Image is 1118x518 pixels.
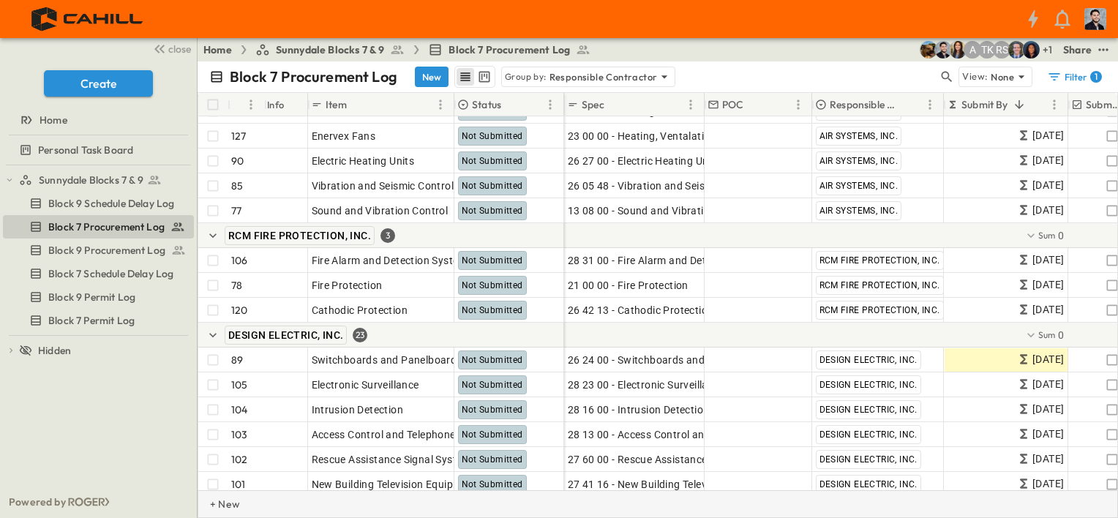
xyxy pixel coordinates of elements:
span: Block 7 Procurement Log [48,219,165,234]
span: AIR SYSTEMS, INC. [819,106,898,116]
button: Filter1 [1041,67,1106,87]
a: Block 9 Permit Log [3,287,191,307]
div: Filter [1047,70,1102,84]
span: RCM FIRE PROTECTION, INC. [228,230,371,241]
p: Sum [1038,329,1056,341]
span: [DATE] [1032,127,1064,144]
button: Menu [682,96,699,113]
button: New [415,67,449,87]
span: DESIGN ELECTRIC, INC. [819,479,918,489]
span: Block 7 Procurement Log [449,42,570,57]
span: RCM FIRE PROTECTION, INC. [819,305,940,315]
div: Block 7 Permit Logtest [3,309,194,332]
div: # [228,93,264,116]
button: Sort [1011,97,1027,113]
nav: breadcrumbs [203,42,599,57]
button: Menu [789,96,807,113]
a: Block 7 Schedule Delay Log [3,263,191,284]
span: Vibration and Seismic Controls for Electrical Systems [312,179,566,193]
p: 120 [231,303,248,318]
button: kanban view [475,68,493,86]
div: Block 9 Schedule Delay Logtest [3,192,194,215]
span: [DATE] [1032,202,1064,219]
img: Olivia Khan (okhan@cahill-sf.com) [1022,41,1040,59]
button: Menu [921,96,939,113]
span: Not Submitted [462,429,523,440]
span: DESIGN ELECTRIC, INC. [819,405,918,415]
span: Not Submitted [462,131,523,141]
span: 21 00 00 - Fire Protection [568,278,689,293]
span: AIR SYSTEMS, INC. [819,156,898,166]
a: Home [3,110,191,130]
span: Not Submitted [462,280,523,290]
div: Raymond Shahabi (rshahabi@guzmangc.com) [993,41,1010,59]
span: [DATE] [1032,426,1064,443]
span: Not Submitted [462,454,523,465]
a: Personal Task Board [3,140,191,160]
span: AIR SYSTEMS, INC. [819,181,898,191]
span: Personal Task Board [38,143,133,157]
img: Anthony Vazquez (avazquez@cahill-sf.com) [934,41,952,59]
button: Sort [504,97,520,113]
span: [DATE] [1032,451,1064,468]
span: [DATE] [1032,252,1064,269]
div: 23 [353,328,367,342]
button: Sort [233,97,250,113]
span: Sunnydale Blocks 7 & 9 [39,173,143,187]
span: Cathodic Protection [312,303,408,318]
a: Block 9 Schedule Delay Log [3,193,191,214]
p: 77 [231,203,241,218]
span: DESIGN ELECTRIC, INC. [819,454,918,465]
a: Block 7 Procurement Log [3,217,191,237]
p: 89 [231,353,243,367]
div: Personal Task Boardtest [3,138,194,162]
p: 105 [231,378,248,392]
div: Info [267,84,285,125]
button: Menu [541,96,559,113]
span: DESIGN ELECTRIC, INC. [228,329,343,341]
p: Submit By [961,97,1008,112]
p: None [991,70,1014,84]
p: 85 [231,179,243,193]
span: Block 9 Procurement Log [48,243,165,258]
span: Sunnydale Blocks 7 & 9 [276,42,385,57]
img: Kim Bowen (kbowen@cahill-sf.com) [949,41,967,59]
div: Sunnydale Blocks 7 & 9test [3,168,194,192]
span: Access Control and Telephone Entry Equipment [312,427,539,442]
a: Block 7 Procurement Log [428,42,590,57]
span: Block 7 Schedule Delay Log [48,266,173,281]
div: Block 7 Procurement Logtest [3,215,194,239]
span: DESIGN ELECTRIC, INC. [819,355,918,365]
div: Block 9 Permit Logtest [3,285,194,309]
span: [DATE] [1032,376,1064,393]
p: 102 [231,452,248,467]
p: Responsible Contractor [549,70,658,84]
span: AIR SYSTEMS, INC. [819,206,898,216]
span: Block 9 Permit Log [48,290,135,304]
span: 0 [1058,328,1064,342]
div: Info [264,93,308,116]
p: 103 [231,427,248,442]
a: Block 9 Procurement Log [3,240,191,260]
p: 101 [231,477,246,492]
p: + 1 [1043,42,1057,57]
button: Menu [1046,96,1063,113]
p: 90 [231,154,244,168]
span: 0 [1058,228,1064,243]
span: [DATE] [1032,401,1064,418]
span: RCM FIRE PROTECTION, INC. [819,280,940,290]
span: AIR SYSTEMS, INC. [819,131,898,141]
span: 28 16 00 - Intrusion Detection [568,402,710,417]
span: [DATE] [1032,152,1064,169]
div: Anna Gomez (agomez@guzmangc.com) [964,41,981,59]
p: Sum [1038,229,1056,241]
span: Not Submitted [462,206,523,216]
div: 3 [380,228,395,243]
span: 23 00 00 - Heating, Ventalating, and Air Conditioning (HVAC) [568,129,858,143]
img: 4f72bfc4efa7236828875bac24094a5ddb05241e32d018417354e964050affa1.png [18,4,159,34]
button: Create [44,70,153,97]
p: 78 [231,278,242,293]
a: Sunnydale Blocks 7 & 9 [255,42,405,57]
img: Rachel Villicana (rvillicana@cahill-sf.com) [920,41,937,59]
a: Home [203,42,232,57]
